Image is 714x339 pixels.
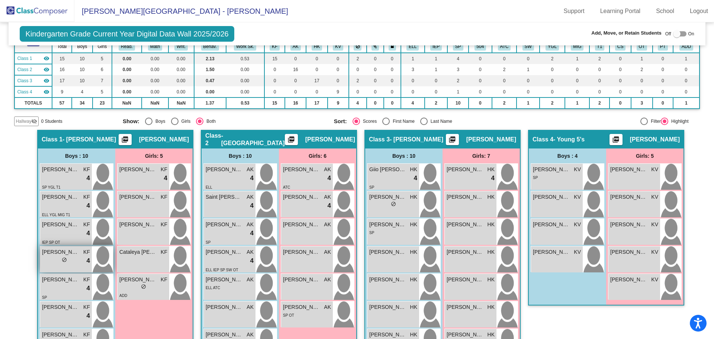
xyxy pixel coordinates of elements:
span: [PERSON_NAME] [42,221,79,228]
button: HK [312,42,322,51]
button: Behav. [201,42,219,51]
span: [PERSON_NAME] [42,193,79,201]
button: 504 [475,42,486,51]
span: - [GEOGRAPHIC_DATA] [221,132,285,147]
th: Young for Grade Level [540,40,565,53]
td: NaN [112,97,142,109]
td: 5 [93,86,112,97]
td: 0 [673,75,699,86]
td: 0.00 [112,86,142,97]
span: - [PERSON_NAME] [62,136,116,143]
th: Kelsey Villanueva [328,40,349,53]
td: 0 [349,64,367,75]
div: Girls: 6 [279,148,356,163]
button: T1 [595,42,605,51]
span: [PERSON_NAME] [PERSON_NAME] [42,166,79,173]
td: 6 [93,64,112,75]
mat-radio-group: Select an option [123,118,328,125]
td: 0.00 [112,53,142,64]
div: Boys : 4 [529,148,606,163]
td: 0 [565,75,589,86]
td: 1 [673,97,699,109]
td: 0 [517,75,539,86]
span: [PERSON_NAME] [630,136,680,143]
mat-icon: visibility [44,89,49,95]
td: 2 [589,53,610,64]
td: 0 [469,53,492,64]
span: KF [83,193,90,201]
span: [PERSON_NAME] [206,166,243,173]
td: 0 [349,86,367,97]
td: 16 [285,64,306,75]
span: Saint [PERSON_NAME] [206,193,243,201]
span: KV [651,193,658,201]
td: 0 [285,53,306,64]
td: NaN [142,97,168,109]
td: 0 [631,86,653,97]
span: Giio [PERSON_NAME] [369,166,406,173]
span: [PERSON_NAME] [610,166,647,173]
span: - Young 5's [553,136,585,143]
th: Alanah Kiel [285,40,306,53]
th: Attention Concerns [673,40,699,53]
span: Kindergarten Grade Current Year Digital Data Wall 2025/2026 [20,26,234,42]
td: 0 [367,86,384,97]
td: 1.50 [194,64,226,75]
td: 10 [72,64,92,75]
td: 0 [285,75,306,86]
span: 4 [164,173,167,183]
td: Katelynn Flanery - Flanery [15,53,52,64]
div: Girls: 5 [606,148,684,163]
td: 0 [589,75,610,86]
td: 0 [306,64,328,75]
td: 0.00 [226,86,264,97]
th: Migrant [565,40,589,53]
td: 0.00 [168,64,194,75]
button: Print Students Details [610,134,623,145]
td: 2 [425,97,447,109]
td: 0.00 [168,86,194,97]
span: AK [247,166,254,173]
span: [PERSON_NAME] [447,166,484,173]
td: 0 [367,53,384,64]
td: 1 [425,64,447,75]
td: 0 [540,86,565,97]
a: Learning Portal [594,5,647,17]
th: Keep with students [367,40,384,53]
button: Print Students Details [446,134,459,145]
td: 0 [540,75,565,86]
span: Class 4 [533,136,553,143]
div: Girls [178,118,191,125]
td: 0.00 [142,64,168,75]
span: [PERSON_NAME] [466,136,516,143]
td: 10 [72,53,92,64]
td: 2 [492,64,517,75]
div: Girls: 5 [115,148,193,163]
span: HK [488,166,495,173]
td: Hannah Kuipers - Kuipers [15,75,52,86]
div: Highlight [668,118,689,125]
td: 9 [52,86,72,97]
button: OT [637,42,647,51]
td: 0 [306,86,328,97]
span: AK [247,193,254,201]
button: Writ. [174,42,188,51]
td: 0.00 [168,75,194,86]
td: 0 [610,75,631,86]
td: 0.00 [194,86,226,97]
div: Boys : 10 [365,148,443,163]
td: 1 [565,53,589,64]
td: 3 [447,64,469,75]
span: AK [324,193,331,201]
td: 17 [306,97,328,109]
td: 10 [72,75,92,86]
td: 0 [328,53,349,64]
td: 2 [589,97,610,109]
td: 0.00 [112,75,142,86]
td: 0 [589,86,610,97]
span: 4 [414,173,417,183]
th: Social Worker [517,40,539,53]
span: - [PERSON_NAME] [390,136,443,143]
th: Hannah Kuipers [306,40,328,53]
span: Class 2 [205,132,221,147]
